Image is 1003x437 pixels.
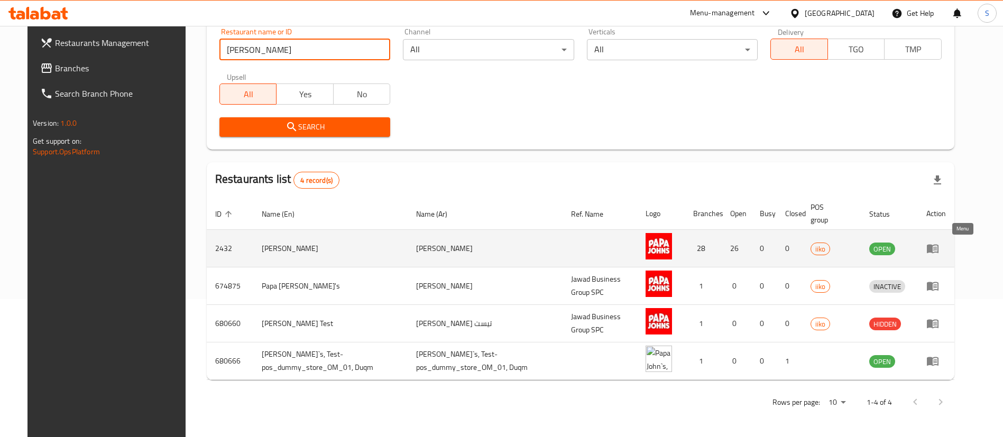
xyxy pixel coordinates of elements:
button: TMP [884,39,942,60]
td: 1 [777,342,802,380]
img: Papa Johns Test [646,308,672,334]
th: Logo [637,198,685,230]
button: All [770,39,828,60]
button: Search [219,117,391,137]
span: Name (Ar) [416,208,461,220]
span: iiko [811,243,830,255]
a: Search Branch Phone [32,81,195,106]
input: Search for restaurant name or ID.. [219,39,391,60]
label: Upsell [227,73,246,80]
td: 0 [722,342,751,380]
img: Papa Johns [646,233,672,259]
a: Support.OpsPlatform [33,145,100,159]
td: [PERSON_NAME] [408,267,562,305]
span: HIDDEN [869,318,901,330]
span: OPEN [869,243,895,255]
span: Ref. Name [571,208,617,220]
div: Rows per page: [824,395,850,411]
span: iiko [811,318,830,330]
div: Export file [925,168,950,193]
span: TGO [832,42,881,57]
span: POS group [811,201,848,226]
button: TGO [827,39,885,60]
div: All [587,39,758,60]
td: 0 [777,305,802,342]
div: All [403,39,574,60]
span: 4 record(s) [294,175,339,185]
div: Total records count [293,172,339,189]
div: Menu [926,317,946,330]
td: [PERSON_NAME] [408,230,562,267]
span: Search Branch Phone [55,87,187,100]
span: ID [215,208,235,220]
span: INACTIVE [869,281,905,293]
td: 1 [685,267,722,305]
td: Papa [PERSON_NAME]'s [253,267,408,305]
td: 2432 [207,230,253,267]
div: Menu [926,280,946,292]
span: All [224,87,273,102]
th: Closed [777,198,802,230]
span: S [985,7,989,19]
div: OPEN [869,355,895,368]
button: No [333,83,391,105]
div: Menu [926,355,946,367]
td: [PERSON_NAME] تيست [408,305,562,342]
span: Restaurants Management [55,36,187,49]
span: Get support on: [33,134,81,148]
td: 0 [751,305,777,342]
table: enhanced table [207,198,954,380]
td: 1 [685,342,722,380]
p: 1-4 of 4 [867,396,892,409]
td: Jawad Business Group SPC [563,305,638,342]
td: 0 [751,267,777,305]
td: 674875 [207,267,253,305]
td: 26 [722,230,751,267]
img: Papa John`s, Test-pos_dummy_store_OM_01, Duqm [646,346,672,372]
td: 0 [777,230,802,267]
span: Search [228,120,382,134]
div: Menu-management [690,7,755,20]
span: 1.0.0 [60,116,77,130]
span: No [338,87,387,102]
span: All [775,42,824,57]
span: OPEN [869,356,895,368]
td: 0 [722,267,751,305]
td: [PERSON_NAME]`s, Test-pos_dummy_store_OM_01, Duqm [408,342,562,380]
span: Version: [33,116,59,130]
td: [PERSON_NAME] Test [253,305,408,342]
button: All [219,83,277,105]
td: 0 [722,305,751,342]
td: 1 [685,305,722,342]
td: 0 [751,230,777,267]
td: [PERSON_NAME] [253,230,408,267]
th: Busy [751,198,777,230]
p: Rows per page: [772,396,820,409]
td: 0 [751,342,777,380]
span: iiko [811,281,830,293]
th: Open [722,198,751,230]
span: Yes [281,87,329,102]
td: 0 [777,267,802,305]
div: INACTIVE [869,280,905,293]
span: Status [869,208,904,220]
label: Delivery [778,28,804,35]
td: 680660 [207,305,253,342]
span: Branches [55,62,187,75]
a: Branches [32,55,195,81]
button: Yes [276,83,334,105]
span: TMP [889,42,937,57]
a: Restaurants Management [32,30,195,55]
h2: Restaurants list [215,171,339,189]
th: Action [918,198,954,230]
div: [GEOGRAPHIC_DATA] [805,7,875,19]
th: Branches [685,198,722,230]
span: Name (En) [262,208,308,220]
td: [PERSON_NAME]`s, Test-pos_dummy_store_OM_01, Duqm [253,342,408,380]
td: 28 [685,230,722,267]
img: Papa John's [646,271,672,297]
td: 680666 [207,342,253,380]
td: Jawad Business Group SPC [563,267,638,305]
